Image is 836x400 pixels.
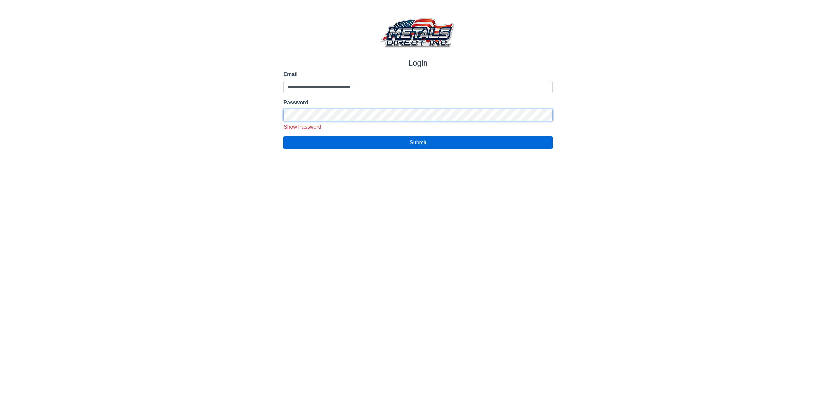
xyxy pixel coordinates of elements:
[283,136,552,149] button: Submit
[410,140,426,145] span: Submit
[283,71,552,78] label: Email
[283,58,552,68] h1: Login
[284,124,321,130] span: Show Password
[283,99,552,106] label: Password
[281,123,324,131] button: Show Password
